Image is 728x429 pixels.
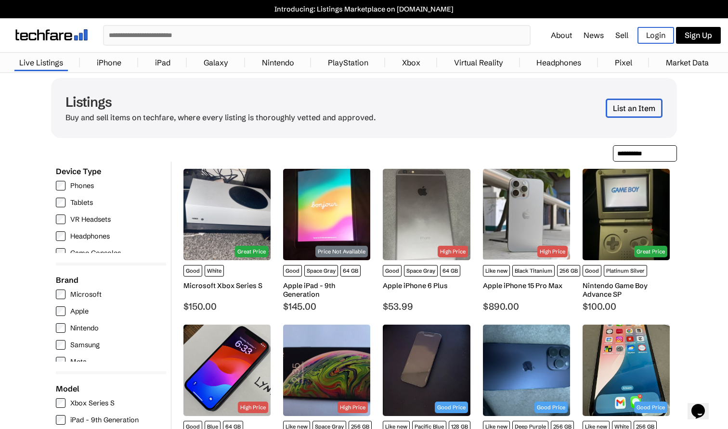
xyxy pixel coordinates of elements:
div: Great Price [634,246,667,257]
span: Black Titanium [512,265,555,277]
span: Platinum Silver [604,265,647,277]
img: Apple - iPad - 9th Generation [283,169,370,260]
a: PlayStation [323,53,373,72]
img: Apple - iPhone 11 [583,325,670,416]
a: Virtual Reality [449,53,508,72]
a: Galaxy [199,53,233,72]
p: Buy and sell items on techfare, where every listing is thoroughly vetted and approved. [65,113,376,122]
div: Apple iPhone 6 Plus [383,281,470,290]
a: Market Data [661,53,714,72]
a: Pixel [610,53,637,72]
div: Nintendo Game Boy Advance SP [583,281,670,299]
input: VR Headsets [56,214,65,224]
div: High Price [438,246,468,257]
div: Good Price [534,402,568,413]
label: Tablets [56,198,161,207]
a: List an Item [606,99,663,118]
h1: Listings [65,94,376,110]
a: iPad [150,53,175,72]
div: $890.00 [483,301,570,312]
div: Apple iPhone 15 Pro Max [483,281,570,290]
div: $150.00 [183,301,271,312]
label: iPad - 9th Generation [56,415,161,425]
input: Meta [56,357,65,366]
span: White [205,265,224,277]
label: Samsung [56,340,161,350]
label: Xbox Series S [56,398,161,408]
label: Phones [56,181,161,190]
iframe: chat widget [688,391,718,419]
label: Meta [56,357,161,366]
a: About [551,30,572,40]
a: Introducing: Listings Marketplace on [DOMAIN_NAME] [5,5,723,13]
span: Space Gray [304,265,338,277]
div: $145.00 [283,301,370,312]
img: Apple - iPhone 6 Plus [383,169,470,260]
img: Apple - iPhone 15 Pro Max [483,169,570,260]
img: Apple - iPhone 12 Pro Max [383,325,470,416]
input: Tablets [56,198,65,207]
span: Good [583,265,601,277]
label: Apple [56,306,161,316]
span: 64 GB [440,265,460,277]
img: Apple - iPhone XS Max [283,325,370,416]
a: iPhone [92,53,126,72]
a: Nintendo [257,53,299,72]
div: Microsoft Xbox Series S [183,281,271,290]
div: Good Price [634,402,667,413]
input: Apple [56,306,65,316]
span: Good [183,265,202,277]
a: Headphones [532,53,586,72]
div: Good Price [435,402,468,413]
span: Good [383,265,402,277]
img: Apple - iPhone 14 Pro [483,325,570,416]
div: $100.00 [583,301,670,312]
input: Xbox Series S [56,398,65,408]
a: Sell [615,30,628,40]
a: Live Listings [14,53,68,72]
input: Microsoft [56,290,65,299]
a: Sign Up [676,27,721,44]
span: Good [283,265,302,277]
input: Nintendo [56,323,65,333]
span: Like new [483,265,510,277]
a: Login [637,27,674,44]
div: Model [56,384,166,393]
input: Phones [56,181,65,190]
div: Price Not Available [315,246,368,257]
label: Microsoft [56,290,161,299]
span: Space Gray [404,265,438,277]
div: High Price [238,402,268,413]
label: Nintendo [56,323,161,333]
input: Headphones [56,231,65,241]
img: techfare logo [15,29,88,40]
input: Game Consoles [56,248,65,258]
div: Device Type [56,166,166,176]
div: Apple iPad - 9th Generation [283,281,370,299]
img: Microsoft - Xbox Series S [183,169,271,260]
span: 256 GB [557,265,580,277]
input: iPad - 9th Generation [56,415,65,425]
div: High Price [338,402,368,413]
a: Xbox [397,53,425,72]
div: High Price [537,246,568,257]
span: 64 GB [340,265,361,277]
img: Apple - iPhone 12 mini [183,325,271,416]
label: Headphones [56,231,161,241]
label: Game Consoles [56,248,161,258]
div: Brand [56,275,166,285]
label: VR Headsets [56,214,161,224]
a: News [584,30,604,40]
input: Samsung [56,340,65,350]
div: Great Price [235,246,268,257]
img: Nintendo - Game Boy Advance SP [583,169,670,260]
div: $53.99 [383,301,470,312]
